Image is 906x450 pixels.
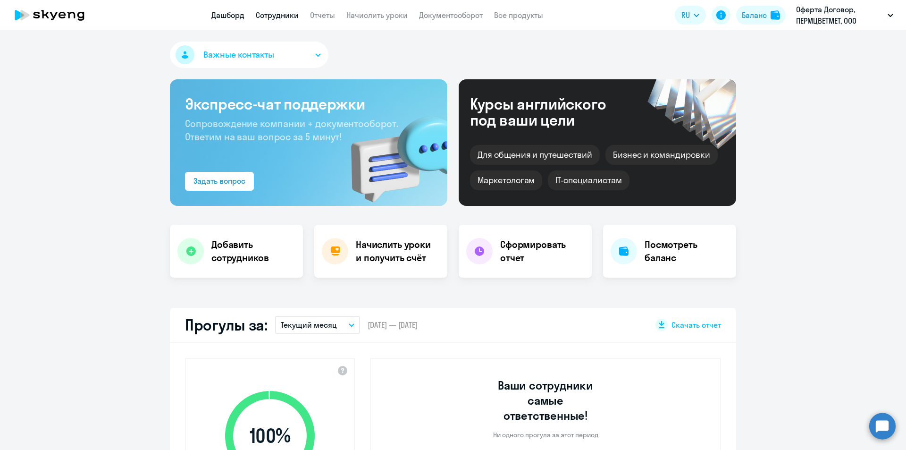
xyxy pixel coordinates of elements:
a: Отчеты [310,10,335,20]
span: RU [681,9,690,21]
span: 100 % [216,425,324,447]
a: Сотрудники [256,10,299,20]
p: Ни одного прогула за этот период [493,431,598,439]
h4: Добавить сотрудников [211,238,295,264]
div: Для общения и путешествий [470,145,600,165]
button: Важные контакты [170,42,328,68]
a: Все продукты [494,10,543,20]
img: bg-img [337,100,447,206]
div: Маркетологам [470,170,542,190]
h4: Сформировать отчет [500,238,584,264]
h3: Ваши сотрудники самые ответственные! [485,378,606,423]
a: Начислить уроки [346,10,408,20]
button: Задать вопрос [185,172,254,191]
h3: Экспресс-чат поддержки [185,94,432,113]
h2: Прогулы за: [185,315,268,334]
div: Бизнес и командировки [605,145,718,165]
button: Оферта Договор, ПЕРМЦВЕТМЕТ, ООО [791,4,898,26]
span: [DATE] — [DATE] [368,320,418,330]
button: RU [675,6,706,25]
div: IT-специалистам [548,170,629,190]
img: balance [771,10,780,20]
a: Дашборд [211,10,244,20]
a: Документооборот [419,10,483,20]
div: Курсы английского под ваши цели [470,96,631,128]
div: Задать вопрос [193,175,245,187]
span: Сопровождение компании + документооборот. Ответим на ваш вопрос за 5 минут! [185,118,398,143]
div: Баланс [742,9,767,21]
span: Скачать отчет [671,320,721,330]
p: Текущий месяц [281,319,337,331]
h4: Посмотреть баланс [645,238,729,264]
span: Важные контакты [203,49,274,61]
button: Текущий месяц [275,316,360,334]
p: Оферта Договор, ПЕРМЦВЕТМЕТ, ООО [796,4,884,26]
button: Балансbalance [736,6,786,25]
h4: Начислить уроки и получить счёт [356,238,438,264]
